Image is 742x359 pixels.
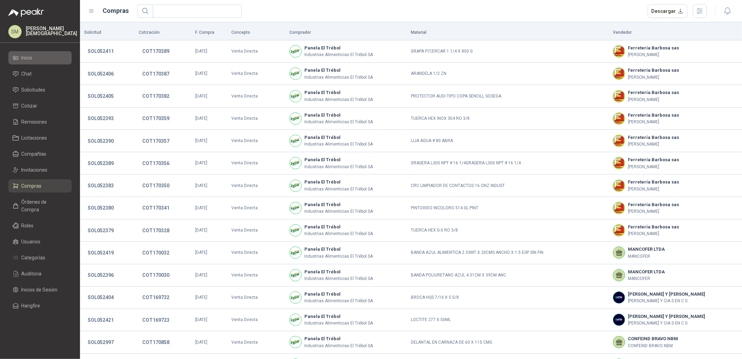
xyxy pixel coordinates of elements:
b: Panela El Trébol [304,291,373,298]
button: SOL052380 [84,202,117,214]
p: MANCOFER [628,253,665,260]
p: [PERSON_NAME] [628,231,679,237]
a: Chat [8,67,72,80]
a: Categorías [8,251,72,264]
span: [DATE] [195,340,207,345]
td: DELANTAL EN CARNAZA DE 60 X 115 CMS [407,331,609,353]
button: COT170389 [139,45,173,57]
img: Company Logo [290,68,301,79]
b: [PERSON_NAME] Y [PERSON_NAME] [628,313,705,320]
td: Venta Directa [227,85,285,107]
img: Company Logo [290,225,301,236]
b: Panela El Trébol [304,156,373,163]
img: Company Logo [613,135,625,147]
td: PINTOXIDO INCOLORO 514 GL PINT [407,197,609,219]
p: Industrias Alimenticias El Trébol SA [304,231,373,237]
span: Órdenes de Compra [22,198,65,213]
img: Company Logo [290,314,301,326]
b: Ferretería Barbosa sas [628,179,679,186]
img: Company Logo [613,157,625,169]
b: Panela El Trébol [304,67,373,74]
button: SOL052389 [84,157,117,170]
p: MANCOFER [628,275,665,282]
img: Company Logo [290,247,301,258]
a: Órdenes de Compra [8,195,72,216]
b: MANCOFER LTDA [628,246,665,253]
p: [PERSON_NAME] Y CIA S EN C S [628,320,705,327]
button: COT170858 [139,336,173,349]
button: SOL052393 [84,112,117,125]
p: Industrias Alimenticias El Trébol SA [304,253,373,260]
img: Company Logo [290,270,301,281]
button: COT170359 [139,112,173,125]
img: Company Logo [613,202,625,214]
b: MANCOFER LTDA [628,268,665,275]
h1: Compras [103,6,129,16]
td: Venta Directa [227,130,285,152]
b: Ferretería Barbosa sas [628,201,679,208]
button: SOL052383 [84,179,117,192]
td: Venta Directa [227,108,285,130]
p: CONFEIND BRAVO NBM [628,343,678,349]
b: Ferretería Barbosa sas [628,224,679,231]
span: Categorías [22,254,46,262]
span: Cotizar [22,102,38,110]
img: Company Logo [613,292,625,303]
span: Licitaciones [22,134,47,142]
span: Auditoria [22,270,42,278]
b: CONFEIND BRAVO NBM [628,335,678,342]
img: Company Logo [613,314,625,326]
img: Company Logo [613,68,625,79]
span: Compras [22,182,42,190]
span: Inicios de Sesión [22,286,58,294]
a: Cotizar [8,99,72,112]
span: Remisiones [22,118,47,126]
a: Hangfire [8,299,72,312]
b: [PERSON_NAME] Y [PERSON_NAME] [628,291,705,298]
button: SOL052421 [84,314,117,326]
td: GRAPA P/CERCAR 1.1/4 X 800 G [407,40,609,63]
span: [DATE] [195,161,207,165]
span: Compañías [22,150,47,158]
p: Industrias Alimenticias El Trébol SA [304,298,373,304]
td: Venta Directa [227,219,285,242]
a: Solicitudes [8,83,72,96]
button: SOL052390 [84,135,117,147]
b: Panela El Trébol [304,179,373,186]
button: SOL052997 [84,336,117,349]
span: [DATE] [195,71,207,76]
th: Vendedor [609,25,742,40]
td: BROCA HSS 7/16 X 5.5/8 [407,287,609,309]
b: Panela El Trébol [304,89,373,96]
p: Industrias Alimenticias El Trébol SA [304,52,373,58]
span: Invitaciones [22,166,48,174]
button: SOL052405 [84,90,117,102]
span: Solicitudes [22,86,46,94]
td: Venta Directa [227,331,285,353]
a: Inicios de Sesión [8,283,72,296]
td: PROTECTOR AUDI TIPO COPA SENCILL SOSEGA [407,85,609,107]
span: [DATE] [195,295,207,300]
button: COT170341 [139,202,173,214]
img: Company Logo [290,202,301,214]
b: Panela El Trébol [304,112,373,119]
td: GRASERA L300 NPT # 16 1/4GRASERA L300 NPT # 16 1/4 [407,152,609,174]
p: Industrias Alimenticias El Trébol SA [304,119,373,125]
img: Company Logo [290,157,301,169]
p: [PERSON_NAME] Y CIA S EN C S [628,298,705,304]
img: Company Logo [290,292,301,303]
span: Roles [22,222,34,229]
p: [PERSON_NAME] [DEMOGRAPHIC_DATA] [26,26,77,36]
img: Company Logo [290,180,301,192]
p: [PERSON_NAME] [628,141,679,148]
td: LIJA AGUA # 80 ABRA [407,130,609,152]
b: Ferretería Barbosa sas [628,89,679,96]
button: COT170356 [139,157,173,170]
a: Inicio [8,51,72,64]
button: COT170387 [139,68,173,80]
a: Auditoria [8,267,72,280]
p: Industrias Alimenticias El Trébol SA [304,320,373,327]
b: Panela El Trébol [304,134,373,141]
img: Company Logo [613,46,625,57]
img: Company Logo [613,225,625,236]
